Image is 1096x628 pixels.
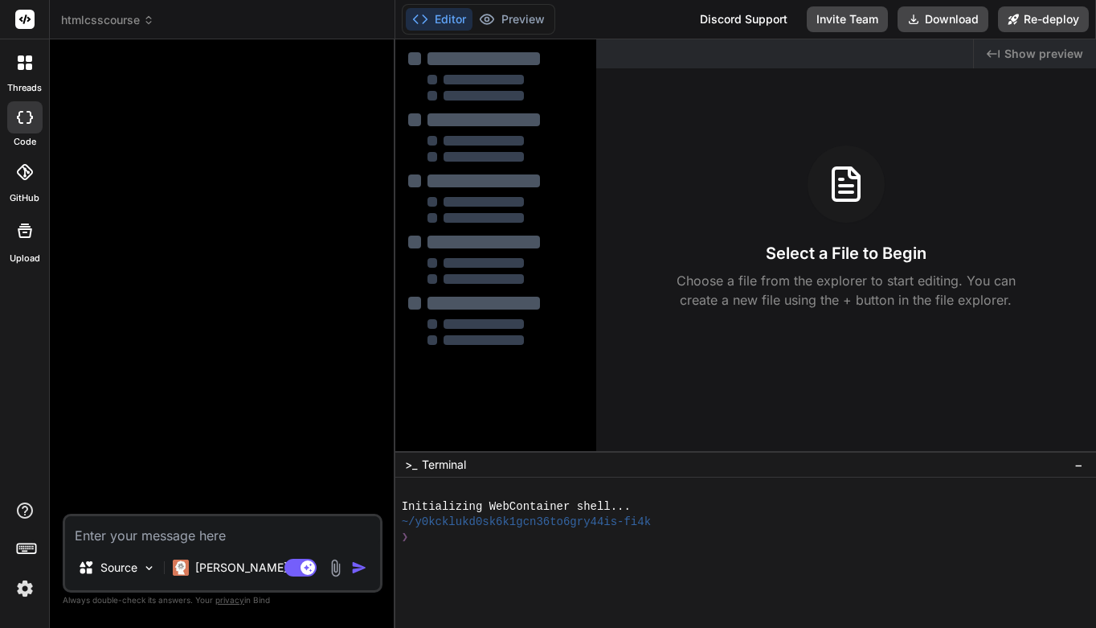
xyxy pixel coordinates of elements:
span: ❯ [402,530,408,545]
img: icon [351,560,367,576]
span: htmlcsscourse [61,12,154,28]
img: settings [11,575,39,602]
span: ~/y0kcklukd0sk6k1gcn36to6gry44is-fi4k [402,515,651,530]
label: GitHub [10,191,39,205]
span: >_ [405,457,417,473]
img: Pick Models [142,561,156,575]
p: Source [100,560,137,576]
button: Preview [472,8,551,31]
button: Editor [406,8,472,31]
span: Terminal [422,457,466,473]
img: Claude 4 Sonnet [173,560,189,576]
button: Re-deploy [998,6,1089,32]
span: privacy [215,595,244,605]
p: Always double-check its answers. Your in Bind [63,593,382,608]
span: Initializing WebContainer shell... [402,499,631,515]
span: − [1074,457,1083,473]
label: code [14,135,36,149]
label: threads [7,81,42,95]
p: [PERSON_NAME] 4 S.. [195,560,315,576]
span: Show preview [1004,46,1083,62]
p: Choose a file from the explorer to start editing. You can create a new file using the + button in... [666,271,1026,310]
button: Download [898,6,988,32]
button: Invite Team [807,6,888,32]
h3: Select a File to Begin [766,242,926,265]
button: − [1071,452,1086,478]
label: Upload [10,252,40,265]
div: Discord Support [690,6,797,32]
img: attachment [326,559,345,577]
